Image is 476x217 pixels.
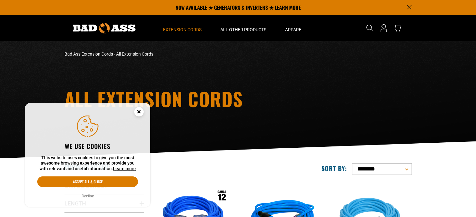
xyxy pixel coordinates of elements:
[211,15,276,41] summary: All Other Products
[113,166,136,171] a: Learn more
[25,103,150,207] aside: Cookie Consent
[64,51,293,57] nav: breadcrumbs
[73,23,136,33] img: Bad Ass Extension Cords
[365,23,375,33] summary: Search
[37,142,138,150] h2: We use cookies
[163,27,202,32] span: Extension Cords
[80,193,96,199] button: Decline
[114,52,115,57] span: ›
[285,27,304,32] span: Apparel
[64,52,113,57] a: Bad Ass Extension Cords
[154,15,211,41] summary: Extension Cords
[37,155,138,172] p: This website uses cookies to give you the most awesome browsing experience and provide you with r...
[220,27,266,32] span: All Other Products
[64,89,293,108] h1: All Extension Cords
[37,176,138,187] button: Accept all & close
[321,164,347,172] label: Sort by:
[116,52,153,57] span: All Extension Cords
[276,15,313,41] summary: Apparel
